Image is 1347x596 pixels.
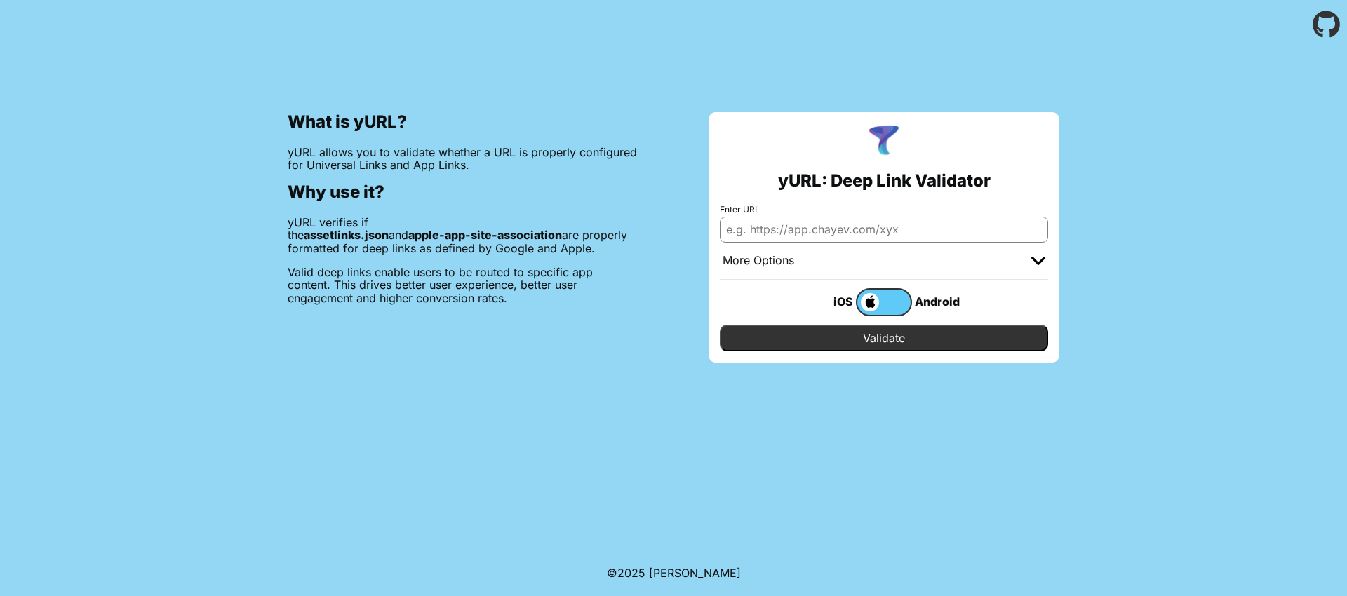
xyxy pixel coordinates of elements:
div: Android [912,292,968,311]
div: iOS [800,292,856,311]
h2: What is yURL? [288,112,638,132]
h2: yURL: Deep Link Validator [778,171,991,191]
p: yURL verifies if the and are properly formatted for deep links as defined by Google and Apple. [288,216,638,255]
input: e.g. https://app.chayev.com/xyx [720,217,1048,242]
b: apple-app-site-association [408,228,562,242]
img: chevron [1031,257,1045,265]
h2: Why use it? [288,182,638,202]
label: Enter URL [720,205,1048,215]
a: Michael Ibragimchayev's Personal Site [649,566,741,580]
span: 2025 [617,566,645,580]
input: Validate [720,325,1048,351]
div: More Options [723,254,794,268]
p: Valid deep links enable users to be routed to specific app content. This drives better user exper... [288,266,638,304]
footer: © [607,550,741,596]
b: assetlinks.json [304,228,389,242]
img: yURL Logo [866,123,902,160]
p: yURL allows you to validate whether a URL is properly configured for Universal Links and App Links. [288,146,638,172]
